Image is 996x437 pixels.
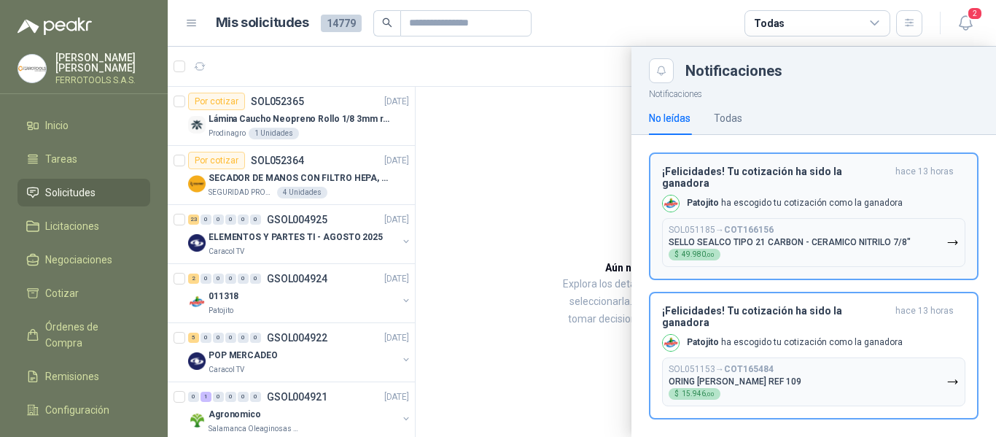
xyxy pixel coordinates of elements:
p: SOL051185 → [669,225,774,236]
span: 2 [967,7,983,20]
a: Negociaciones [17,246,150,274]
b: Patojito [687,337,719,347]
a: Inicio [17,112,150,139]
a: Remisiones [17,363,150,390]
span: Remisiones [45,368,99,384]
p: FERROTOOLS S.A.S. [55,76,150,85]
span: Configuración [45,402,109,418]
button: 2 [952,10,979,36]
button: ¡Felicidades! Tu cotización ha sido la ganadorahace 13 horas Company LogoPatojito ha escogido tu ... [649,152,979,280]
img: Company Logo [663,196,679,212]
span: hace 13 horas [895,166,954,189]
p: ha escogido tu cotización como la ganadora [687,197,903,209]
b: Patojito [687,198,719,208]
button: Close [649,58,674,83]
span: ,00 [706,252,715,258]
span: Licitaciones [45,218,99,234]
span: Negociaciones [45,252,112,268]
a: Tareas [17,145,150,173]
span: 15.946 [682,390,715,398]
span: hace 13 horas [895,305,954,328]
span: Solicitudes [45,185,96,201]
div: Notificaciones [685,63,979,78]
button: ¡Felicidades! Tu cotización ha sido la ganadorahace 13 horas Company LogoPatojito ha escogido tu ... [649,292,979,419]
p: [PERSON_NAME] [PERSON_NAME] [55,53,150,73]
a: Configuración [17,396,150,424]
span: 49.980 [682,251,715,258]
img: Company Logo [663,335,679,351]
span: Tareas [45,151,77,167]
b: COT166156 [724,225,774,235]
img: Logo peakr [17,18,92,35]
div: $ [669,388,720,400]
p: ha escogido tu cotización como la ganadora [687,336,903,349]
div: Todas [714,110,742,126]
h3: ¡Felicidades! Tu cotización ha sido la ganadora [662,166,890,189]
a: Órdenes de Compra [17,313,150,357]
div: No leídas [649,110,690,126]
img: Company Logo [18,55,46,82]
p: ORING [PERSON_NAME] REF 109 [669,376,801,387]
span: search [382,18,392,28]
p: Notificaciones [631,83,996,101]
span: Órdenes de Compra [45,319,136,351]
div: $ [669,249,720,260]
a: Cotizar [17,279,150,307]
h1: Mis solicitudes [216,12,309,34]
button: SOL051153→COT165484ORING [PERSON_NAME] REF 109$15.946,00 [662,357,965,406]
span: 14779 [321,15,362,32]
h3: ¡Felicidades! Tu cotización ha sido la ganadora [662,305,890,328]
a: Licitaciones [17,212,150,240]
button: SOL051185→COT166156SELLO SEALCO TIPO 21 CARBON - CERAMICO NITRILO 7/8"$49.980,00 [662,218,965,267]
span: Inicio [45,117,69,134]
div: Todas [754,15,785,31]
a: Solicitudes [17,179,150,206]
span: Cotizar [45,285,79,301]
span: ,00 [706,391,715,398]
b: COT165484 [724,364,774,374]
p: SOL051153 → [669,364,774,375]
p: SELLO SEALCO TIPO 21 CARBON - CERAMICO NITRILO 7/8" [669,237,911,247]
